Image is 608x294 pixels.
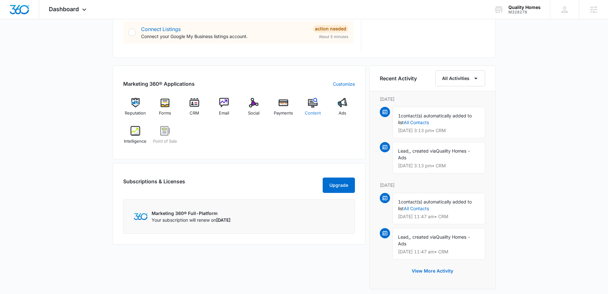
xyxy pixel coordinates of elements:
[508,5,541,10] div: account name
[380,182,485,188] p: [DATE]
[404,120,429,125] a: All Contacts
[123,126,148,149] a: Intelligence
[398,250,480,254] p: [DATE] 11:47 am • CRM
[125,110,146,116] span: Reputation
[49,6,79,12] span: Dashboard
[141,26,181,32] a: Connect Listings
[333,81,355,87] a: Customize
[242,98,266,121] a: Social
[152,217,230,223] p: Your subscription will renew on
[153,138,177,145] span: Point of Sale
[159,110,171,116] span: Forms
[141,33,308,40] p: Connect your Google My Business listings account.
[398,163,480,168] p: [DATE] 3:13 pm • CRM
[398,199,472,211] span: contact(s) automatically added to list
[274,110,293,116] span: Payments
[398,148,410,154] span: Lead,
[190,110,199,116] span: CRM
[134,213,148,220] img: Marketing 360 Logo
[398,214,480,219] p: [DATE] 11:47 am • CRM
[398,113,401,118] span: 1
[313,25,348,33] div: Action Needed
[301,98,325,121] a: Content
[319,34,348,40] span: About 5 minutes
[305,110,321,116] span: Content
[398,113,472,125] span: contact(s) automatically added to list
[410,234,436,240] span: , created via
[330,98,355,121] a: Ads
[124,138,146,145] span: Intelligence
[404,206,429,211] a: All Contacts
[271,98,296,121] a: Payments
[398,199,401,204] span: 1
[398,128,480,133] p: [DATE] 3:13 pm • CRM
[216,217,230,223] span: [DATE]
[123,178,185,190] h2: Subscriptions & Licenses
[212,98,236,121] a: Email
[123,80,195,88] h2: Marketing 360® Applications
[410,148,436,154] span: , created via
[398,234,410,240] span: Lead,
[339,110,346,116] span: Ads
[248,110,259,116] span: Social
[405,263,460,279] button: View More Activity
[182,98,207,121] a: CRM
[508,10,541,14] div: account id
[435,70,485,86] button: All Activities
[153,98,177,121] a: Forms
[380,96,485,102] p: [DATE]
[123,98,148,121] a: Reputation
[219,110,229,116] span: Email
[323,178,355,193] button: Upgrade
[380,75,417,82] h6: Recent Activity
[153,126,177,149] a: Point of Sale
[152,210,230,217] p: Marketing 360® Full-Platform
